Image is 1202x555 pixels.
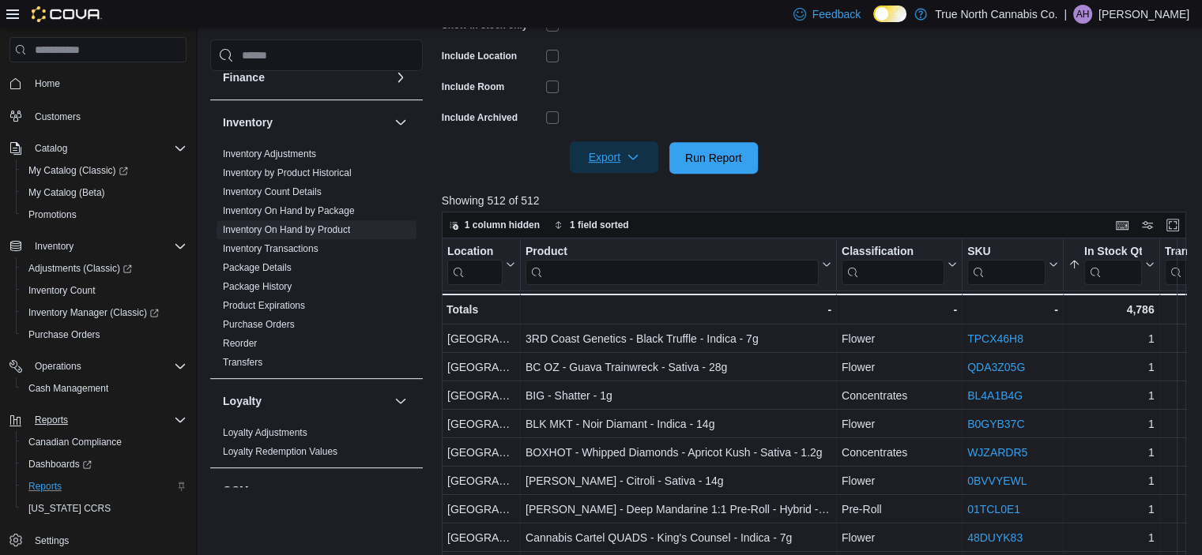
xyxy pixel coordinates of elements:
[22,325,187,344] span: Purchase Orders
[1163,216,1182,234] button: Enter fullscreen
[1068,500,1155,519] div: 1
[526,329,831,348] div: 3RD Coast Genetics - Black Truffle - Indica - 7g
[526,414,831,433] div: BLK MKT - Noir Diamant - Indica - 14g
[223,299,305,312] span: Product Expirations
[842,329,957,348] div: Flower
[442,193,1194,208] p: Showing 512 of 512
[842,500,957,519] div: Pre-Roll
[35,414,68,426] span: Reports
[526,245,831,285] button: Product
[1068,386,1155,405] div: 1
[28,186,105,199] span: My Catalog (Beta)
[967,474,1027,487] a: 0BVVYEWL
[22,325,107,344] a: Purchase Orders
[22,477,187,496] span: Reports
[967,418,1024,430] a: B0GYB37C
[28,139,73,158] button: Catalog
[442,50,517,62] label: Include Location
[16,431,193,453] button: Canadian Compliance
[1068,471,1155,490] div: 1
[570,219,629,231] span: 1 field sorted
[28,328,100,341] span: Purchase Orders
[967,300,1058,319] div: -
[35,360,81,373] span: Operations
[223,204,355,217] span: Inventory On Hand by Package
[1068,329,1155,348] div: 1
[526,245,819,260] div: Product
[22,379,187,398] span: Cash Management
[16,377,193,399] button: Cash Management
[28,164,128,177] span: My Catalog (Classic)
[447,329,515,348] div: [GEOGRAPHIC_DATA]
[22,161,187,180] span: My Catalog (Classic)
[16,279,193,302] button: Inventory Count
[1068,358,1155,377] div: 1
[223,356,262,369] span: Transfers
[223,281,292,292] a: Package History
[35,111,81,123] span: Customers
[22,259,138,278] a: Adjustments (Classic)
[223,319,295,330] a: Purchase Orders
[223,262,292,273] a: Package Details
[22,499,117,518] a: [US_STATE] CCRS
[548,216,635,234] button: 1 field sorted
[447,443,515,462] div: [GEOGRAPHIC_DATA]
[16,182,193,204] button: My Catalog (Beta)
[223,69,265,85] h3: Finance
[16,497,193,519] button: [US_STATE] CCRS
[28,357,187,376] span: Operations
[223,167,352,179] span: Inventory by Product Historical
[22,183,187,202] span: My Catalog (Beta)
[526,300,831,319] div: -
[447,358,515,377] div: [GEOGRAPHIC_DATA]
[967,361,1025,373] a: QDA3Z05G
[1068,300,1155,319] div: 4,786
[526,500,831,519] div: [PERSON_NAME] - Deep Mandarine 1:1 Pre-Roll - Hybrid - 2x0.5g
[391,481,410,500] button: OCM
[223,114,388,130] button: Inventory
[579,141,649,173] span: Export
[873,22,874,23] span: Dark Mode
[223,338,257,349] a: Reorder
[967,245,1046,260] div: SKU
[447,300,515,319] div: Totals
[447,245,515,285] button: Location
[842,245,944,285] div: Classification
[223,114,273,130] h3: Inventory
[1076,5,1090,24] span: AH
[3,235,193,257] button: Inventory
[447,386,515,405] div: [GEOGRAPHIC_DATA]
[28,208,77,221] span: Promotions
[28,73,187,93] span: Home
[35,77,60,90] span: Home
[16,475,193,497] button: Reports
[842,443,957,462] div: Concentrates
[935,5,1057,24] p: True North Cannabis Co.
[443,216,546,234] button: 1 column hidden
[223,243,318,254] a: Inventory Transactions
[685,150,742,166] span: Run Report
[28,502,111,515] span: [US_STATE] CCRS
[967,245,1046,285] div: SKU URL
[223,445,337,458] span: Loyalty Redemption Values
[223,446,337,457] a: Loyalty Redemption Values
[16,324,193,346] button: Purchase Orders
[447,245,503,260] div: Location
[28,284,96,297] span: Inventory Count
[967,245,1058,285] button: SKU
[842,386,957,405] div: Concentrates
[22,477,68,496] a: Reports
[28,139,187,158] span: Catalog
[22,183,111,202] a: My Catalog (Beta)
[526,471,831,490] div: [PERSON_NAME] - Citroli - Sativa - 14g
[526,386,831,405] div: BIG - Shatter - 1g
[1068,414,1155,433] div: 1
[3,529,193,552] button: Settings
[526,245,819,285] div: Product
[3,355,193,377] button: Operations
[16,257,193,279] a: Adjustments (Classic)
[1084,245,1142,285] div: In Stock Qty
[28,106,187,126] span: Customers
[967,332,1023,345] a: TPCX46H8
[223,261,292,274] span: Package Details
